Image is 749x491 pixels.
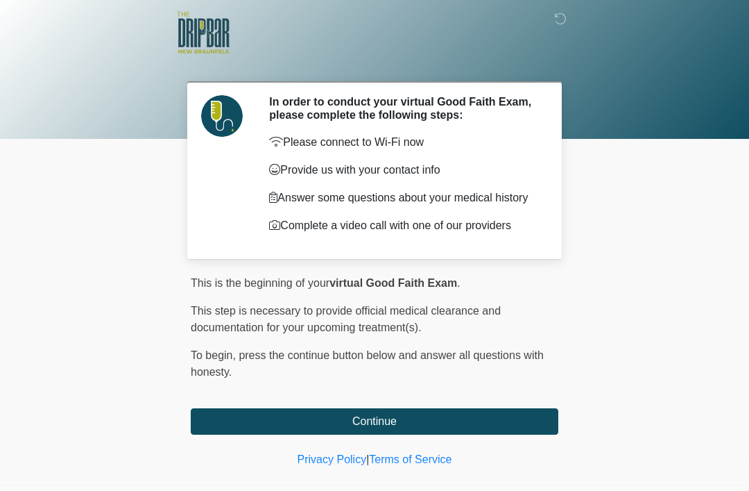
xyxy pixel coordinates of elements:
p: Answer some questions about your medical history [269,190,537,206]
h2: In order to conduct your virtual Good Faith Exam, please complete the following steps: [269,95,537,122]
p: Complete a video call with one of our providers [269,217,537,234]
img: Agent Avatar [201,95,243,137]
span: To begin, [191,349,239,361]
button: Continue [191,408,558,435]
span: This is the beginning of your [191,277,329,289]
span: press the continue button below and answer all questions with honesty. [191,349,544,378]
strong: virtual Good Faith Exam [329,277,457,289]
p: Provide us with your contact info [269,162,537,178]
span: . [457,277,460,289]
p: Please connect to Wi-Fi now [269,134,537,151]
a: | [366,453,369,465]
a: Privacy Policy [298,453,367,465]
a: Terms of Service [369,453,451,465]
img: The DRIPBaR - New Braunfels Logo [177,10,230,56]
span: This step is necessary to provide official medical clearance and documentation for your upcoming ... [191,305,501,333]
